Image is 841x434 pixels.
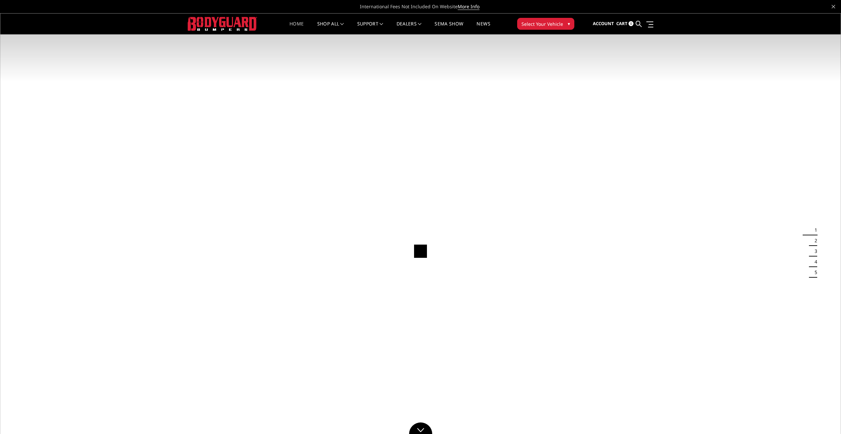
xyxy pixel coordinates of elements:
[568,20,570,27] span: ▾
[616,20,628,26] span: Cart
[188,17,257,30] img: BODYGUARD BUMPERS
[435,21,463,34] a: SEMA Show
[517,18,574,30] button: Select Your Vehicle
[811,267,817,278] button: 5 of 5
[317,21,344,34] a: shop all
[811,246,817,256] button: 3 of 5
[521,20,563,27] span: Select Your Vehicle
[811,256,817,267] button: 4 of 5
[593,20,614,26] span: Account
[397,21,422,34] a: Dealers
[289,21,304,34] a: Home
[357,21,383,34] a: Support
[811,235,817,246] button: 2 of 5
[616,15,633,33] a: Cart 0
[477,21,490,34] a: News
[593,15,614,33] a: Account
[458,3,479,10] a: More Info
[409,422,432,434] a: Click to Down
[811,225,817,235] button: 1 of 5
[629,21,633,26] span: 0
